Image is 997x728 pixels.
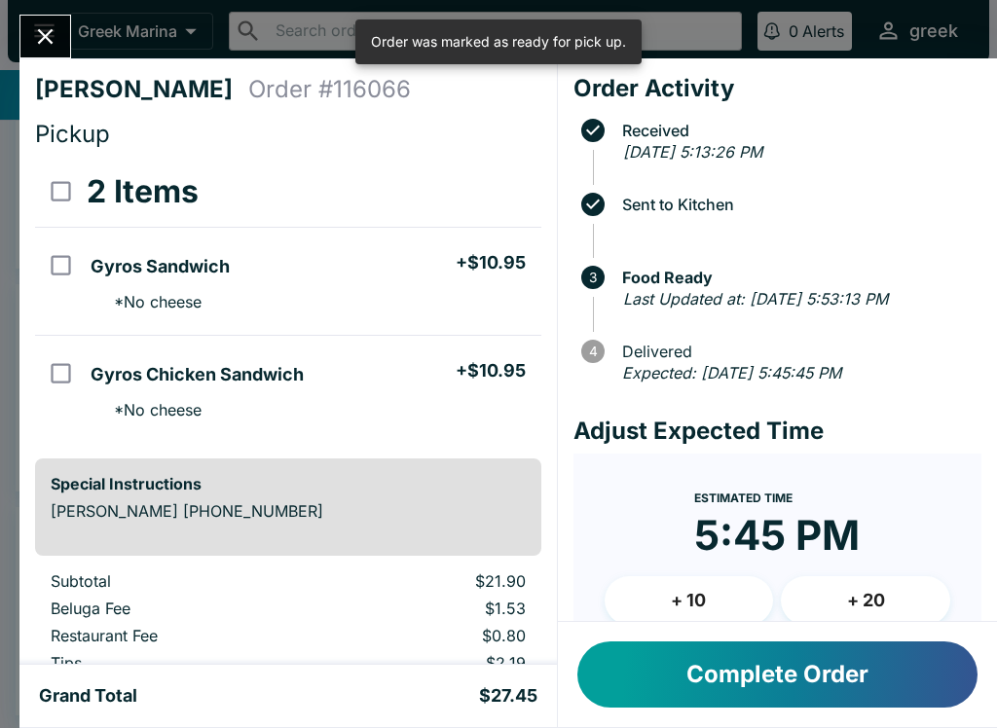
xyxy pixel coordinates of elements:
h3: 2 Items [87,172,199,211]
p: Restaurant Fee [51,626,308,645]
em: Last Updated at: [DATE] 5:53:13 PM [623,289,888,309]
button: Complete Order [577,641,978,708]
span: Delivered [612,343,981,360]
p: $0.80 [339,626,526,645]
em: [DATE] 5:13:26 PM [623,142,762,162]
p: [PERSON_NAME] [PHONE_NUMBER] [51,501,526,521]
span: Received [612,122,981,139]
time: 5:45 PM [694,510,860,561]
span: Estimated Time [694,491,793,505]
p: $1.53 [339,599,526,618]
button: + 10 [605,576,774,625]
span: Pickup [35,120,110,148]
em: Expected: [DATE] 5:45:45 PM [622,363,841,382]
h5: + $10.95 [456,251,526,274]
h6: Special Instructions [51,474,526,493]
p: Tips [51,653,308,673]
span: Sent to Kitchen [612,196,981,213]
h4: Order Activity [573,74,981,103]
p: Beluga Fee [51,599,308,618]
div: Order was marked as ready for pick up. [371,25,626,58]
table: orders table [35,157,541,443]
text: 3 [589,270,597,285]
h4: [PERSON_NAME] [35,75,248,104]
h4: Order # 116066 [248,75,411,104]
span: Food Ready [612,269,981,286]
p: * No cheese [98,292,202,311]
h5: Gyros Sandwich [91,255,230,278]
h5: $27.45 [479,684,537,708]
p: $2.19 [339,653,526,673]
h5: Grand Total [39,684,137,708]
table: orders table [35,571,541,708]
p: Subtotal [51,571,308,591]
h5: Gyros Chicken Sandwich [91,363,304,386]
h5: + $10.95 [456,359,526,382]
p: * No cheese [98,400,202,419]
p: $21.90 [339,571,526,591]
text: 4 [588,344,597,359]
button: + 20 [781,576,950,625]
button: Close [20,16,70,57]
h4: Adjust Expected Time [573,417,981,446]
